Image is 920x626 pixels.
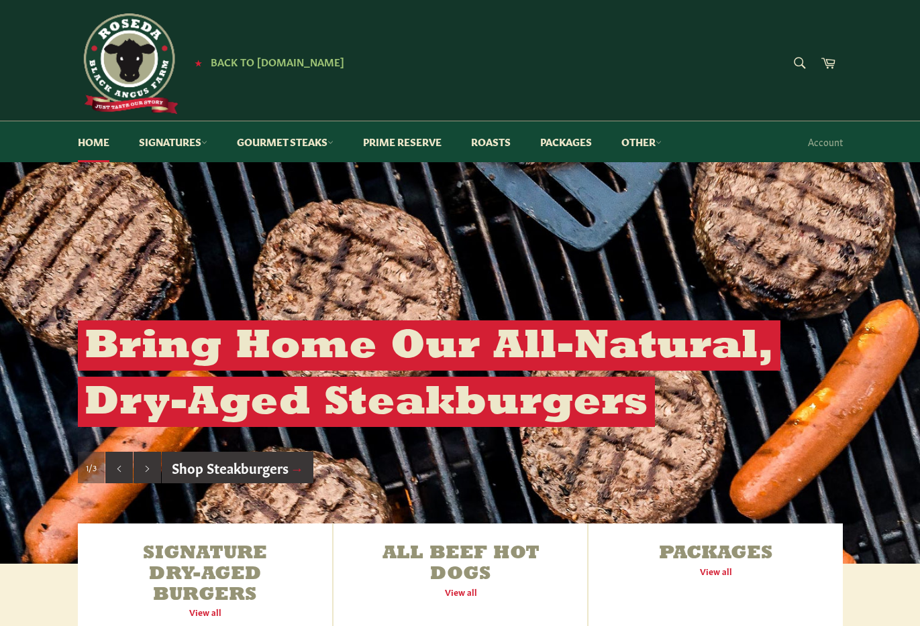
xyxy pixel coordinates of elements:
a: Shop Steakburgers [162,452,314,484]
button: Previous slide [105,452,133,484]
h2: Bring Home Our All-Natural, Dry-Aged Steakburgers [78,320,780,427]
a: Account [801,122,850,162]
a: Signatures [125,121,221,162]
img: Roseda Beef [78,13,178,114]
span: Back to [DOMAIN_NAME] [211,54,344,68]
a: Roasts [458,121,524,162]
span: ★ [195,57,202,68]
div: Slide 1, current [78,452,105,484]
button: Next slide [134,452,161,484]
a: Other [608,121,675,162]
a: Prime Reserve [350,121,455,162]
a: ★ Back to [DOMAIN_NAME] [188,57,344,68]
a: Home [64,121,123,162]
span: → [291,458,304,477]
a: Packages [527,121,605,162]
a: Gourmet Steaks [223,121,347,162]
span: 1/3 [86,462,97,473]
